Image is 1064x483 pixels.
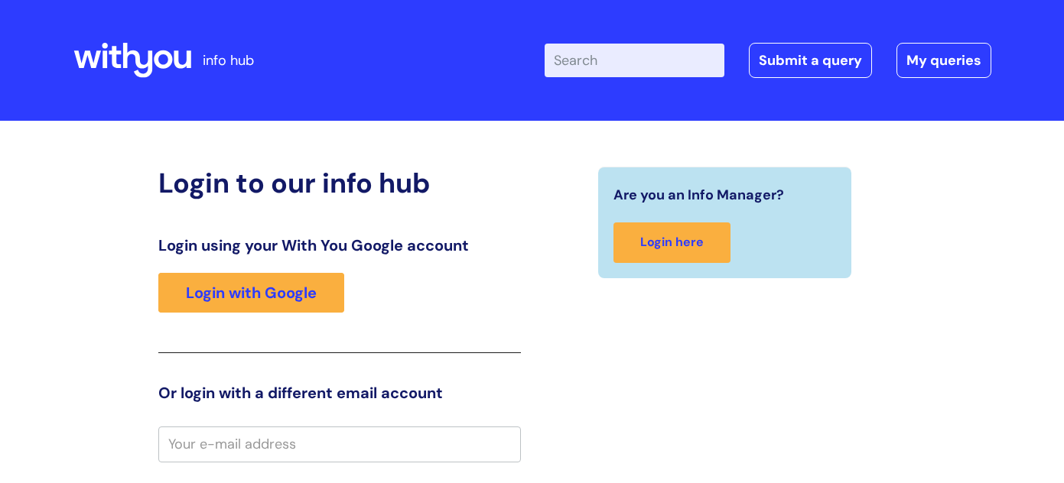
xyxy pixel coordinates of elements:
[158,167,521,199] h2: Login to our info hub
[158,384,521,402] h3: Or login with a different email account
[545,44,724,77] input: Search
[158,273,344,313] a: Login with Google
[613,183,784,207] span: Are you an Info Manager?
[613,222,730,263] a: Login here
[203,48,254,73] p: info hub
[158,426,521,462] input: Your e-mail address
[896,43,991,78] a: My queries
[749,43,872,78] a: Submit a query
[158,236,521,254] h3: Login using your With You Google account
